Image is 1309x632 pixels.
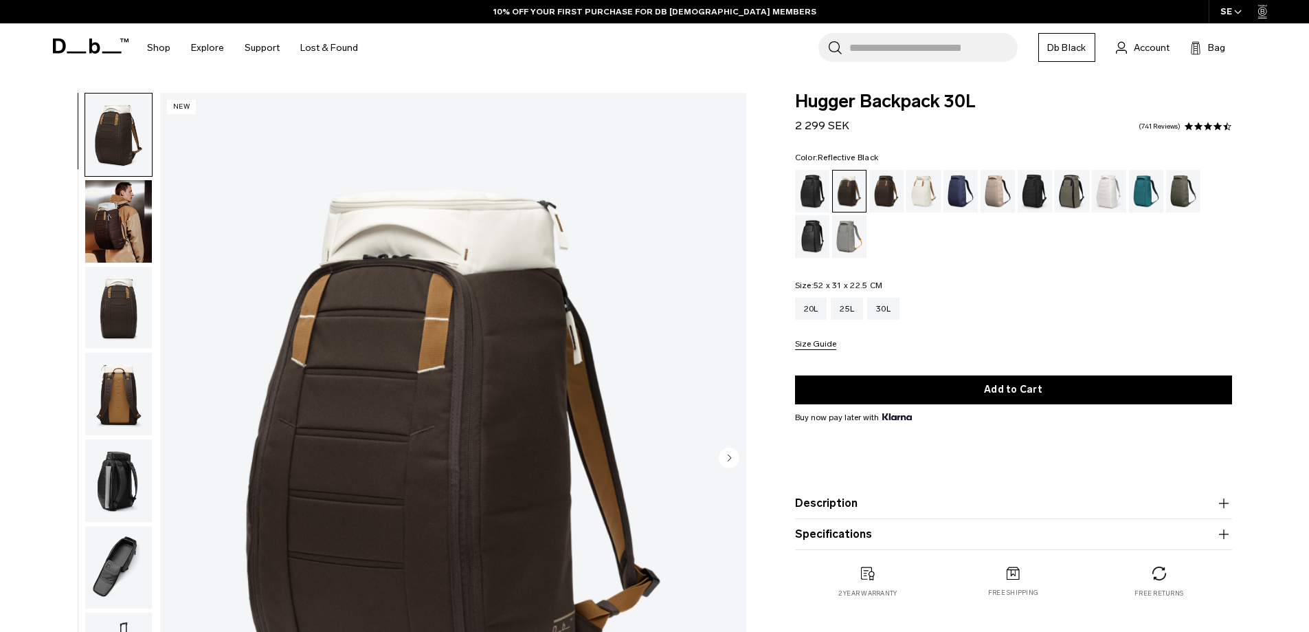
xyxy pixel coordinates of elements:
[1092,170,1126,213] a: Clean Slate
[1116,39,1170,56] a: Account
[943,170,978,213] a: Blue Hour
[832,170,866,213] a: Cappuccino
[85,439,153,523] button: Hugger Backpack 30L Cappuccino
[1018,170,1052,213] a: Charcoal Grey
[85,353,152,435] img: Hugger Backpack 30L Cappuccino
[795,526,1232,543] button: Specifications
[1208,41,1225,55] span: Bag
[85,179,153,263] button: Hugger Backpack 30L Cappuccino
[838,589,897,598] p: 2 year warranty
[795,119,849,132] span: 2 299 SEK
[795,340,836,350] button: Size Guide
[795,281,883,290] legend: Size:
[795,170,829,213] a: Black Out
[1166,170,1200,213] a: Moss Green
[85,526,152,609] img: Hugger Backpack 30L Cappuccino
[85,352,153,436] button: Hugger Backpack 30L Cappuccino
[1134,589,1183,598] p: Free returns
[906,170,941,213] a: Oatmilk
[245,23,280,72] a: Support
[1038,33,1095,62] a: Db Black
[137,23,368,72] nav: Main Navigation
[981,170,1015,213] a: Fogbow Beige
[1129,170,1163,213] a: Midnight Teal
[831,298,863,320] a: 25L
[882,413,912,420] img: {"height" => 20, "alt" => "Klarna"}
[795,375,1232,404] button: Add to Cart
[167,100,197,114] p: New
[795,93,1232,111] span: Hugger Backpack 30L
[493,6,816,18] a: 10% OFF YOUR FIRST PURCHASE FOR DB [DEMOGRAPHIC_DATA] MEMBERS
[85,439,152,522] img: Hugger Backpack 30L Cappuccino
[300,23,358,72] a: Lost & Found
[795,411,912,424] span: Buy now pay later with
[1139,123,1181,130] a: 741 reviews
[85,267,152,349] img: Hugger Backpack 30L Cappuccino
[795,495,1232,512] button: Description
[85,93,153,177] button: Hugger Backpack 30L Cappuccino
[719,447,739,470] button: Next slide
[795,153,879,162] legend: Color:
[85,266,153,350] button: Hugger Backpack 30L Cappuccino
[818,153,878,162] span: Reflective Black
[988,588,1038,598] p: Free shipping
[867,298,899,320] a: 30L
[1134,41,1170,55] span: Account
[869,170,904,213] a: Espresso
[85,94,152,176] img: Hugger Backpack 30L Cappuccino
[1055,170,1089,213] a: Forest Green
[795,215,829,258] a: Reflective Black
[1190,39,1225,56] button: Bag
[85,180,152,263] img: Hugger Backpack 30L Cappuccino
[191,23,224,72] a: Explore
[814,281,882,290] span: 52 x 31 x 22.5 CM
[85,525,153,609] button: Hugger Backpack 30L Cappuccino
[795,298,827,320] a: 20L
[147,23,170,72] a: Shop
[832,215,866,258] a: Sand Grey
